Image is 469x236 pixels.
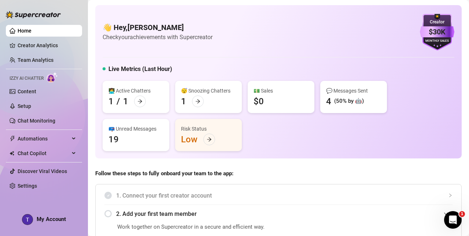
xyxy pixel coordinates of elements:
[181,87,236,95] div: 😴 Snoozing Chatters
[123,95,128,107] div: 1
[18,147,70,159] span: Chat Copilot
[10,75,44,82] span: Izzy AI Chatter
[18,89,36,94] a: Content
[117,223,288,232] span: Work together on Supercreator in a secure and efficient way.
[459,211,465,217] span: 1
[334,97,364,106] div: (50% by 🤖)
[116,191,453,200] span: 1. Connect your first creator account
[6,11,61,18] img: logo-BBDzfeDw.svg
[95,170,233,177] strong: Follow these steps to fully onboard your team to the app:
[326,95,331,107] div: 4
[10,136,15,142] span: thunderbolt
[448,193,453,198] span: collapsed
[18,28,32,34] a: Home
[108,125,163,133] div: 📪 Unread Messages
[108,134,119,145] div: 19
[207,137,212,142] span: arrow-right
[18,57,53,63] a: Team Analytics
[104,205,453,223] div: 2. Add your first team member
[420,19,454,26] div: Creator
[116,209,453,218] span: 2. Add your first team member
[18,103,31,109] a: Setup
[47,72,58,83] img: AI Chatter
[444,211,462,229] iframe: Intercom live chat
[103,33,213,42] article: Check your achievements with Supercreator
[22,214,33,225] img: ACg8ocJYPhCGbkh5IG2813nOAp7zsEtEI7s7GBqX4nZC-3_ne-uJ2w=s96-c
[444,211,448,216] span: expanded
[103,22,213,33] h4: 👋 Hey, [PERSON_NAME]
[108,65,172,74] h5: Live Metrics (Last Hour)
[137,99,143,104] span: arrow-right
[18,118,55,124] a: Chat Monitoring
[18,168,67,174] a: Discover Viral Videos
[108,95,114,107] div: 1
[420,39,454,44] div: Monthly Sales
[181,125,236,133] div: Risk Status
[195,99,200,104] span: arrow-right
[18,40,76,51] a: Creator Analytics
[104,187,453,205] div: 1. Connect your first creator account
[18,183,37,189] a: Settings
[10,151,14,156] img: Chat Copilot
[108,87,163,95] div: 👩‍💻 Active Chatters
[420,14,454,50] img: purple-badge-B9DA21FR.svg
[420,26,454,38] div: $30K
[254,95,264,107] div: $0
[326,87,381,95] div: 💬 Messages Sent
[181,95,186,107] div: 1
[18,133,70,145] span: Automations
[37,216,66,222] span: My Account
[254,87,309,95] div: 💵 Sales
